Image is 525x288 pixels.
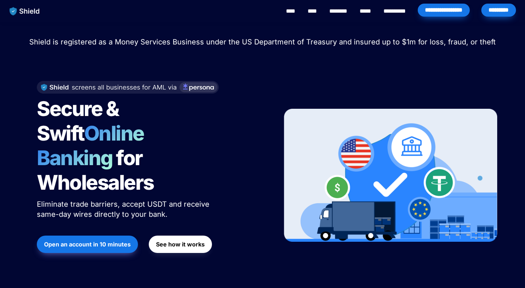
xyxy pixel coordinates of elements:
button: See how it works [149,236,212,253]
span: Secure & Swift [37,96,122,146]
span: Shield is registered as a Money Services Business under the US Department of Treasury and insured... [29,38,496,46]
span: Online Banking [37,121,151,170]
img: website logo [6,4,43,19]
a: Open an account in 10 minutes [37,232,138,257]
span: for Wholesalers [37,146,154,195]
button: Open an account in 10 minutes [37,236,138,253]
strong: Open an account in 10 minutes [44,241,131,248]
a: See how it works [149,232,212,257]
span: Eliminate trade barriers, accept USDT and receive same-day wires directly to your bank. [37,200,212,219]
strong: See how it works [156,241,205,248]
